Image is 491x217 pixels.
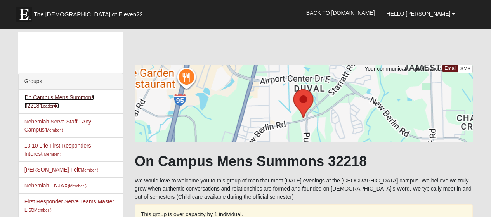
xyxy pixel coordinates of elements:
h1: On Campus Mens Summons 32218 [135,153,473,170]
a: 10:10 Life First Responders Interest(Member ) [24,142,91,157]
small: (Member ) [68,184,87,188]
small: (Member ) [42,152,61,156]
a: Email [442,65,458,72]
img: Eleven22 logo [16,7,32,22]
span: Hello [PERSON_NAME] [387,10,451,17]
a: The [DEMOGRAPHIC_DATA] of Eleven22 [12,3,168,22]
a: [PERSON_NAME] Felt(Member ) [24,167,99,173]
small: (Member ) [45,128,63,132]
a: On Campus Mens Summons 32218(Leader) [24,94,94,109]
small: (Member ) [80,168,98,172]
a: SMS [458,65,473,73]
a: Back to [DOMAIN_NAME] [300,3,381,23]
a: Nehemiah Serve Staff - Any Campus(Member ) [24,118,92,133]
span: Your communication preference: [364,66,442,72]
div: Groups [19,73,123,90]
a: First Responder Serve Teams Master List(Member ) [24,198,115,213]
span: The [DEMOGRAPHIC_DATA] of Eleven22 [34,10,143,18]
a: Hello [PERSON_NAME] [381,4,462,23]
a: Nehemiah - NJAX(Member ) [24,182,87,189]
small: (Leader ) [40,104,59,108]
